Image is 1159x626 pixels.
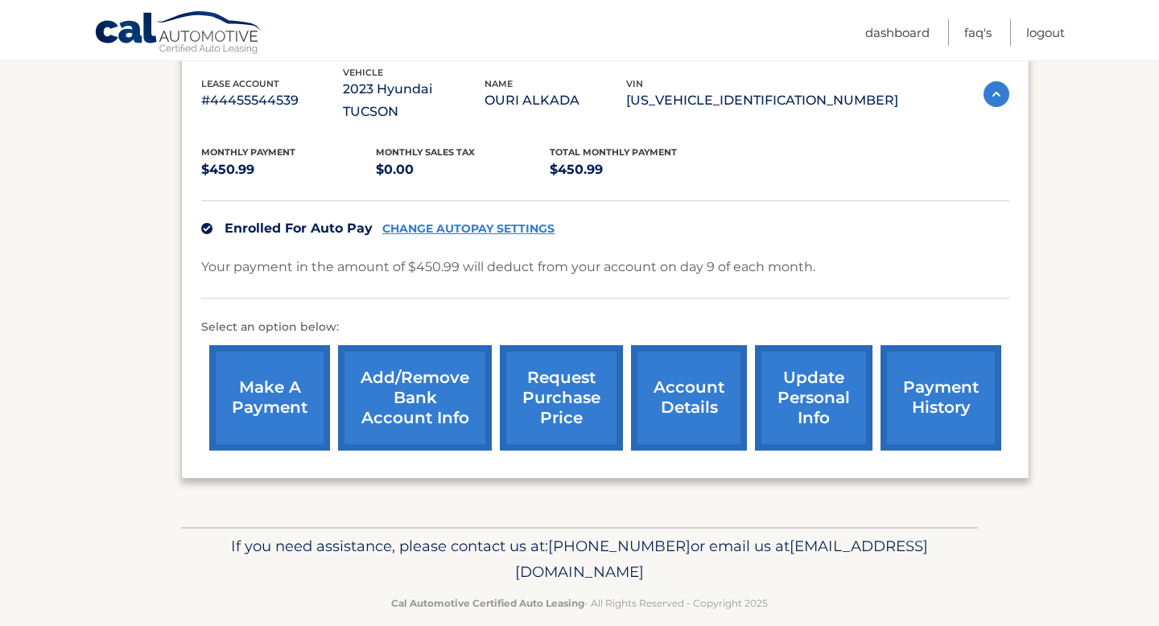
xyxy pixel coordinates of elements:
[984,81,1009,107] img: accordion-active.svg
[391,597,584,609] strong: Cal Automotive Certified Auto Leasing
[201,223,212,234] img: check.svg
[881,345,1001,451] a: payment history
[500,345,623,451] a: request purchase price
[550,159,724,181] p: $450.99
[631,345,747,451] a: account details
[376,159,551,181] p: $0.00
[209,345,330,451] a: make a payment
[343,78,485,123] p: 2023 Hyundai TUCSON
[865,19,930,46] a: Dashboard
[550,146,677,158] span: Total Monthly Payment
[201,256,815,278] p: Your payment in the amount of $450.99 will deduct from your account on day 9 of each month.
[485,89,626,112] p: OURI ALKADA
[201,146,295,158] span: Monthly Payment
[225,220,373,236] span: Enrolled For Auto Pay
[485,78,513,89] span: name
[382,222,555,236] a: CHANGE AUTOPAY SETTINGS
[755,345,872,451] a: update personal info
[548,537,691,555] span: [PHONE_NUMBER]
[201,89,343,112] p: #44455544539
[376,146,475,158] span: Monthly sales Tax
[201,159,376,181] p: $450.99
[192,533,967,585] p: If you need assistance, please contact us at: or email us at
[626,78,643,89] span: vin
[201,318,1009,337] p: Select an option below:
[192,595,967,612] p: - All Rights Reserved - Copyright 2025
[964,19,992,46] a: FAQ's
[94,10,263,57] a: Cal Automotive
[626,89,898,112] p: [US_VEHICLE_IDENTIFICATION_NUMBER]
[343,67,383,78] span: vehicle
[338,345,492,451] a: Add/Remove bank account info
[201,78,279,89] span: lease account
[1026,19,1065,46] a: Logout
